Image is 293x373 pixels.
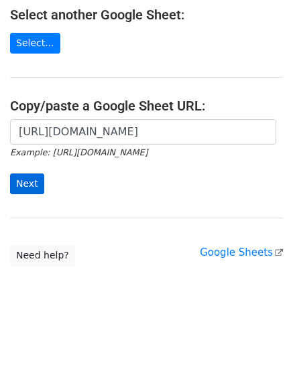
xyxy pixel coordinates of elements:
h4: Select another Google Sheet: [10,7,283,23]
h4: Copy/paste a Google Sheet URL: [10,98,283,114]
iframe: Chat Widget [226,309,293,373]
input: Next [10,173,44,194]
small: Example: [URL][DOMAIN_NAME] [10,147,148,157]
a: Select... [10,33,60,54]
input: Paste your Google Sheet URL here [10,119,276,145]
a: Google Sheets [200,246,283,258]
a: Need help? [10,245,75,266]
